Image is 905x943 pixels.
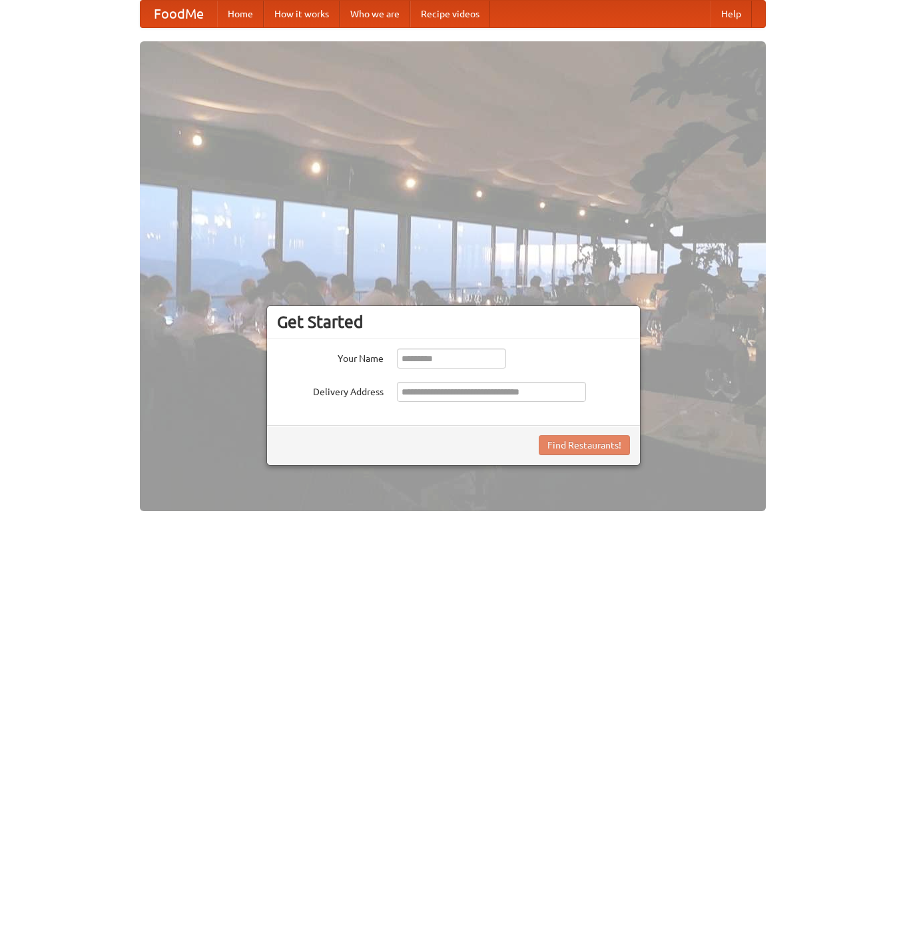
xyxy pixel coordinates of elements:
[277,382,384,399] label: Delivery Address
[217,1,264,27] a: Home
[539,435,630,455] button: Find Restaurants!
[264,1,340,27] a: How it works
[340,1,410,27] a: Who we are
[410,1,490,27] a: Recipe videos
[141,1,217,27] a: FoodMe
[711,1,752,27] a: Help
[277,312,630,332] h3: Get Started
[277,349,384,365] label: Your Name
